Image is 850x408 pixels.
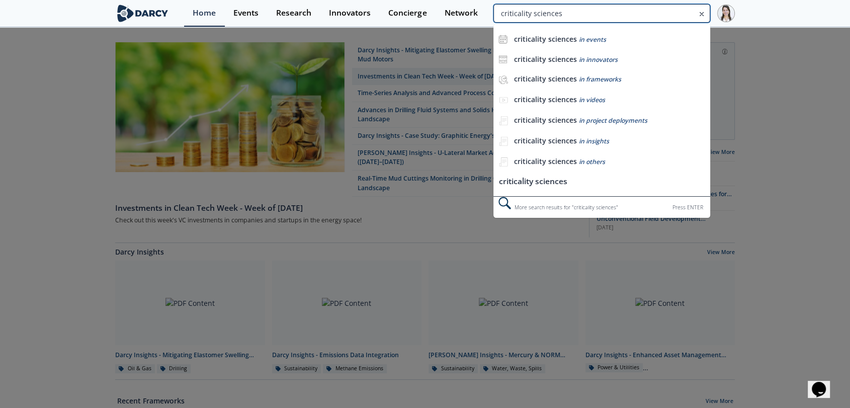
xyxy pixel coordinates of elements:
span: in others [579,157,605,166]
div: Concierge [388,9,427,17]
div: More search results for " criticality sciences " [493,196,710,218]
li: criticality sciences [493,173,710,191]
img: icon [498,35,507,44]
span: in frameworks [579,75,621,84]
b: criticality sciences [514,34,577,44]
b: criticality sciences [514,74,577,84]
span: in innovators [579,55,618,64]
div: Press ENTER [672,202,703,213]
b: criticality sciences [514,136,577,145]
b: criticality sciences [514,54,577,64]
span: in events [579,35,606,44]
div: Innovators [329,9,371,17]
span: in project deployments [579,116,647,125]
b: criticality sciences [514,95,577,104]
span: in insights [579,137,609,145]
div: Network [444,9,477,17]
b: criticality sciences [514,115,577,125]
div: Events [233,9,259,17]
img: Profile [717,5,735,22]
iframe: chat widget [808,368,840,398]
div: Home [193,9,216,17]
input: Advanced Search [493,4,710,23]
span: in videos [579,96,605,104]
img: logo-wide.svg [115,5,170,22]
div: Research [276,9,311,17]
b: criticality sciences [514,156,577,166]
img: icon [498,55,507,64]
